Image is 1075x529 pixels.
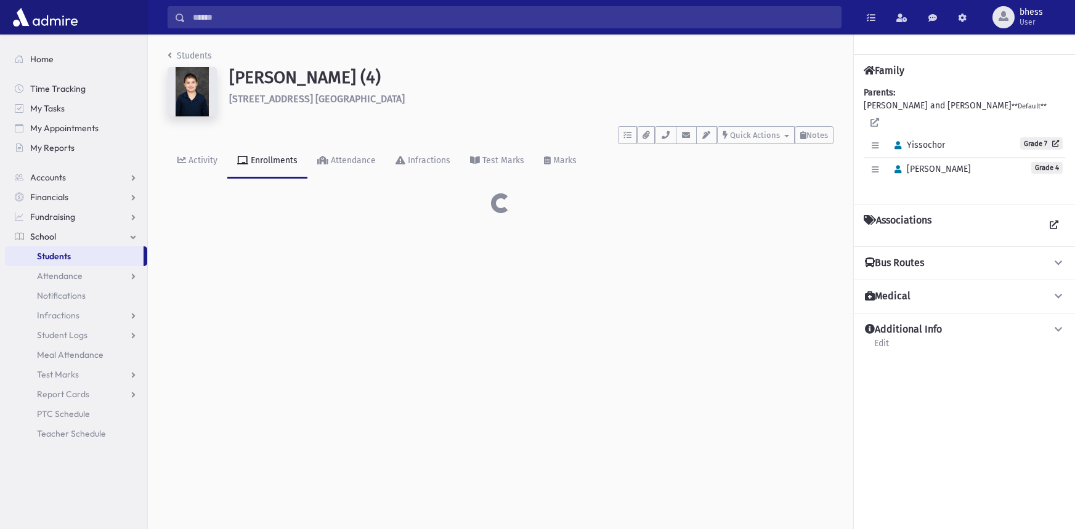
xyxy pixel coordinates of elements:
[889,164,971,174] span: [PERSON_NAME]
[874,336,890,358] a: Edit
[864,87,895,98] b: Parents:
[1020,137,1063,150] a: Grade 7
[248,155,298,166] div: Enrollments
[168,144,227,179] a: Activity
[5,138,147,158] a: My Reports
[1031,162,1063,174] span: Grade 4
[30,142,75,153] span: My Reports
[37,428,106,439] span: Teacher Schedule
[5,168,147,187] a: Accounts
[5,79,147,99] a: Time Tracking
[37,369,79,380] span: Test Marks
[227,144,307,179] a: Enrollments
[865,323,942,336] h4: Additional Info
[30,172,66,183] span: Accounts
[5,266,147,286] a: Attendance
[37,349,103,360] span: Meal Attendance
[328,155,376,166] div: Attendance
[229,67,834,88] h1: [PERSON_NAME] (4)
[730,131,780,140] span: Quick Actions
[889,140,945,150] span: Yissochor
[30,123,99,134] span: My Appointments
[37,270,83,281] span: Attendance
[5,246,144,266] a: Students
[5,305,147,325] a: Infractions
[864,257,1065,270] button: Bus Routes
[5,118,147,138] a: My Appointments
[5,49,147,69] a: Home
[5,365,147,384] a: Test Marks
[5,207,147,227] a: Fundraising
[5,384,147,404] a: Report Cards
[185,6,841,28] input: Search
[864,323,1065,336] button: Additional Info
[386,144,460,179] a: Infractions
[37,329,87,341] span: Student Logs
[229,93,834,105] h6: [STREET_ADDRESS] [GEOGRAPHIC_DATA]
[37,290,86,301] span: Notifications
[5,325,147,345] a: Student Logs
[864,214,931,236] h4: Associations
[5,187,147,207] a: Financials
[30,231,56,242] span: School
[865,257,924,270] h4: Bus Routes
[864,86,1065,194] div: [PERSON_NAME] and [PERSON_NAME]
[551,155,577,166] div: Marks
[806,131,828,140] span: Notes
[30,83,86,94] span: Time Tracking
[480,155,524,166] div: Test Marks
[37,389,89,400] span: Report Cards
[37,408,90,419] span: PTC Schedule
[307,144,386,179] a: Attendance
[186,155,217,166] div: Activity
[865,290,911,303] h4: Medical
[30,192,68,203] span: Financials
[5,99,147,118] a: My Tasks
[1020,17,1043,27] span: User
[5,345,147,365] a: Meal Attendance
[5,286,147,305] a: Notifications
[5,424,147,443] a: Teacher Schedule
[405,155,450,166] div: Infractions
[37,251,71,262] span: Students
[30,211,75,222] span: Fundraising
[168,49,212,67] nav: breadcrumb
[864,290,1065,303] button: Medical
[460,144,534,179] a: Test Marks
[795,126,834,144] button: Notes
[37,310,79,321] span: Infractions
[168,50,212,61] a: Students
[5,227,147,246] a: School
[534,144,586,179] a: Marks
[717,126,795,144] button: Quick Actions
[5,404,147,424] a: PTC Schedule
[30,54,54,65] span: Home
[30,103,65,114] span: My Tasks
[1020,7,1043,17] span: bhess
[10,5,81,30] img: AdmirePro
[1043,214,1065,236] a: View all Associations
[864,65,904,76] h4: Family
